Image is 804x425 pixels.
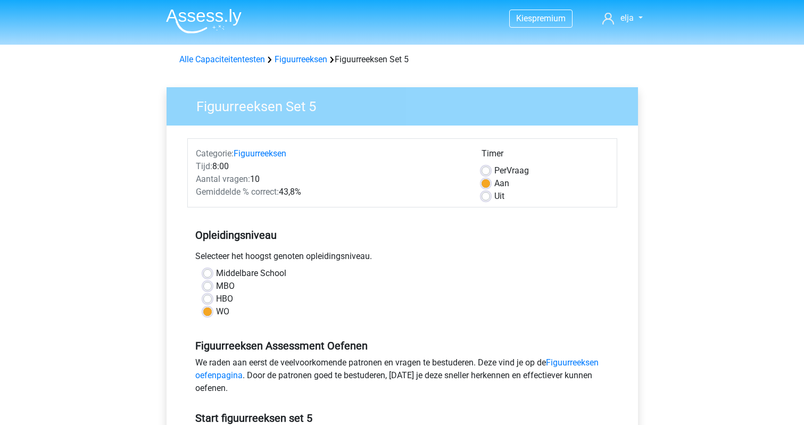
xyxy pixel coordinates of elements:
span: Gemiddelde % correct: [196,187,279,197]
span: Aantal vragen: [196,174,250,184]
label: Uit [494,190,504,203]
a: Alle Capaciteitentesten [179,54,265,64]
label: Vraag [494,164,529,177]
a: Kiespremium [510,11,572,26]
h3: Figuurreeksen Set 5 [184,94,630,115]
span: elja [620,13,634,23]
div: 10 [188,173,474,186]
a: Figuurreeksen [275,54,327,64]
a: elja [598,12,646,24]
span: Kies [516,13,532,23]
span: Tijd: [196,161,212,171]
label: Middelbare School [216,267,286,280]
h5: Figuurreeksen Assessment Oefenen [195,339,609,352]
label: WO [216,305,229,318]
label: MBO [216,280,235,293]
div: Timer [482,147,609,164]
label: HBO [216,293,233,305]
div: Figuurreeksen Set 5 [175,53,629,66]
span: Per [494,165,507,176]
label: Aan [494,177,509,190]
div: We raden aan eerst de veelvoorkomende patronen en vragen te bestuderen. Deze vind je op de . Door... [187,356,617,399]
a: Figuurreeksen [234,148,286,159]
div: 43,8% [188,186,474,198]
span: premium [532,13,566,23]
div: 8:00 [188,160,474,173]
span: Categorie: [196,148,234,159]
div: Selecteer het hoogst genoten opleidingsniveau. [187,250,617,267]
h5: Start figuurreeksen set 5 [195,412,609,424]
img: Assessly [166,9,242,34]
h5: Opleidingsniveau [195,224,609,246]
